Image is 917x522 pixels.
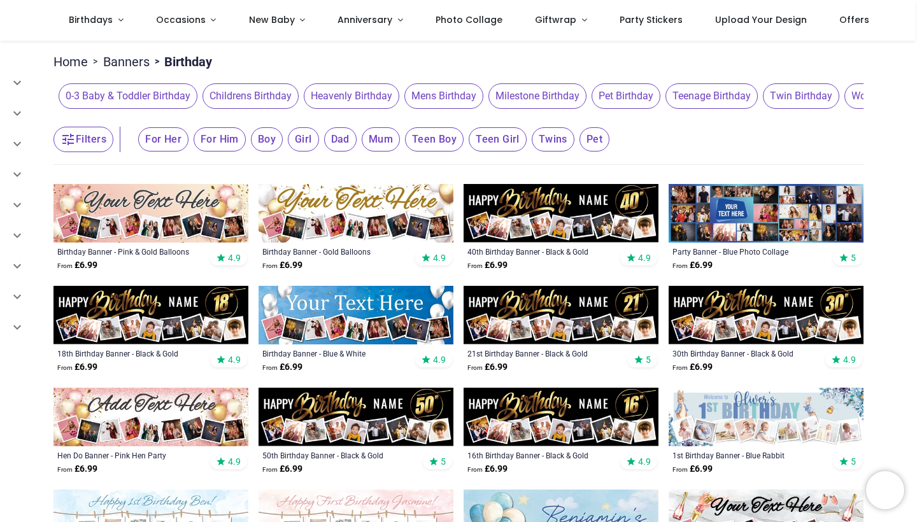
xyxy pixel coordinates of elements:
span: 4.9 [228,252,241,264]
span: Photo Collage [436,13,502,26]
span: Pet [579,127,609,152]
span: From [57,262,73,269]
span: Childrens Birthday [203,83,299,109]
span: 4.9 [843,354,856,365]
span: Twin Birthday [763,83,839,109]
div: Birthday Banner - Blue & White [262,348,412,358]
span: 4.9 [433,354,446,365]
span: From [672,364,688,371]
span: 5 [851,456,856,467]
span: Girl [288,127,319,152]
span: Heavenly Birthday [304,83,399,109]
span: Anniversary [338,13,392,26]
iframe: Brevo live chat [866,471,904,509]
span: From [467,466,483,473]
span: From [262,466,278,473]
img: Personalised Happy 40th Birthday Banner - Black & Gold - Custom Name & 9 Photo Upload [464,184,658,243]
span: 5 [441,456,446,467]
span: 5 [851,252,856,264]
span: Milestone Birthday [488,83,586,109]
button: Teenage Birthday [660,83,758,109]
strong: £ 6.99 [262,463,302,476]
span: From [57,466,73,473]
div: Birthday Banner - Gold Balloons [262,246,412,257]
img: Personalised Happy 1st Birthday Banner - Blue Rabbit - Custom Name & 9 Photo Upload [669,388,864,446]
a: 1st Birthday Banner - Blue Rabbit [672,450,822,460]
span: Teen Boy [405,127,464,152]
a: Hen Do Banner - Pink Hen Party [57,450,207,460]
strong: £ 6.99 [262,361,302,374]
span: Twins [532,127,574,152]
span: For Him [194,127,246,152]
strong: £ 6.99 [672,259,713,272]
a: 50th Birthday Banner - Black & Gold [262,450,412,460]
strong: £ 6.99 [57,259,97,272]
span: 4.9 [228,354,241,365]
span: Boy [251,127,283,152]
button: Pet Birthday [586,83,660,109]
span: For Her [138,127,188,152]
span: Offers [839,13,869,26]
strong: £ 6.99 [672,361,713,374]
span: Dad [324,127,357,152]
span: Party Stickers [620,13,683,26]
button: Mens Birthday [399,83,483,109]
img: Personalised Party Banner - Blue Photo Collage - Custom Text & 30 Photo Upload [669,184,864,243]
li: Birthday [150,53,212,71]
span: Occasions [156,13,206,26]
img: Personalised Happy 18th Birthday Banner - Black & Gold - Custom Name & 9 Photo Upload [53,286,248,344]
span: From [672,466,688,473]
button: Heavenly Birthday [299,83,399,109]
button: 0-3 Baby & Toddler Birthday [53,83,197,109]
span: 4.9 [433,252,446,264]
a: 40th Birthday Banner - Black & Gold [467,246,617,257]
a: Home [53,53,88,71]
button: Milestone Birthday [483,83,586,109]
span: Pet Birthday [592,83,660,109]
span: Upload Your Design [715,13,807,26]
button: Filters [53,127,113,152]
img: Personalised Happy 21st Birthday Banner - Black & Gold - Custom Name & 9 Photo Upload [464,286,658,344]
img: Personalised Happy 30th Birthday Banner - Black & Gold - Custom Name & 9 Photo Upload [669,286,864,344]
img: Personalised Happy 16th Birthday Banner - Black & Gold - Custom Name & 9 Photo Upload [464,388,658,446]
span: Mens Birthday [404,83,483,109]
button: Twin Birthday [758,83,839,109]
strong: £ 6.99 [57,463,97,476]
a: 30th Birthday Banner - Black & Gold [672,348,822,358]
span: From [467,262,483,269]
span: From [57,364,73,371]
strong: £ 6.99 [262,259,302,272]
a: Birthday Banner - Pink & Gold Balloons [57,246,207,257]
span: From [672,262,688,269]
a: Party Banner - Blue Photo Collage [672,246,822,257]
span: Teen Girl [469,127,527,152]
img: Personalised Happy Birthday Banner - Pink & Gold Balloons - 9 Photo Upload [53,184,248,243]
a: 21st Birthday Banner - Black & Gold [467,348,617,358]
span: > [88,55,103,68]
strong: £ 6.99 [467,259,508,272]
span: 4.9 [228,456,241,467]
span: Teenage Birthday [665,83,758,109]
img: Personalised Hen Do Banner - Pink Hen Party - 9 Photo Upload [53,388,248,446]
button: Childrens Birthday [197,83,299,109]
span: 4.9 [638,456,651,467]
a: Banners [103,53,150,71]
span: New Baby [249,13,295,26]
span: > [150,55,164,68]
img: Personalised Happy 50th Birthday Banner - Black & Gold - Custom Name & 9 Photo Upload [259,388,453,446]
img: Personalised Happy Birthday Banner - Gold Balloons - 9 Photo Upload [259,184,453,243]
span: From [467,364,483,371]
a: 16th Birthday Banner - Black & Gold [467,450,617,460]
strong: £ 6.99 [467,361,508,374]
a: 18th Birthday Banner - Black & Gold [57,348,207,358]
span: Mum [362,127,400,152]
